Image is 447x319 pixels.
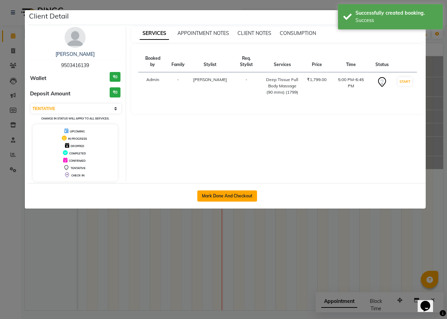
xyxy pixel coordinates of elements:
[398,77,412,86] button: START
[140,27,169,40] span: SERVICES
[71,174,85,177] span: CHECK-IN
[189,51,231,72] th: Stylist
[356,17,438,24] div: Success
[30,74,46,82] span: Wallet
[56,51,95,57] a: [PERSON_NAME]
[70,130,85,133] span: UPCOMING
[262,51,303,72] th: Services
[69,159,86,162] span: CONFIRMED
[30,90,71,98] span: Deposit Amount
[307,77,327,83] div: ₹1,799.00
[138,72,167,100] td: Admin
[231,51,262,72] th: Req. Stylist
[177,30,229,36] span: APPOINTMENT NOTES
[68,137,87,140] span: IN PROGRESS
[371,51,393,72] th: Status
[71,144,84,148] span: DROPPED
[65,27,86,48] img: avatar
[193,77,227,82] span: [PERSON_NAME]
[231,72,262,100] td: -
[138,51,167,72] th: Booked by
[69,152,86,155] span: COMPLETED
[197,190,257,202] button: Mark Done And Checkout
[280,30,316,36] span: CONSUMPTION
[41,117,109,120] small: Change in status will apply to all services.
[356,9,438,17] div: Successfully created booking.
[303,51,331,72] th: Price
[110,87,120,97] h3: ₹0
[331,51,371,72] th: Time
[29,11,69,21] h5: Client Detail
[110,72,120,82] h3: ₹0
[266,77,299,95] div: Deep Tissue Full Body Massage (90 mins) (1799)
[61,62,89,68] span: 9503416139
[167,72,189,100] td: -
[167,51,189,72] th: Family
[237,30,271,36] span: CLIENT NOTES
[418,291,440,312] iframe: chat widget
[331,72,371,100] td: 5:00 PM-6:45 PM
[71,166,86,170] span: TENTATIVE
